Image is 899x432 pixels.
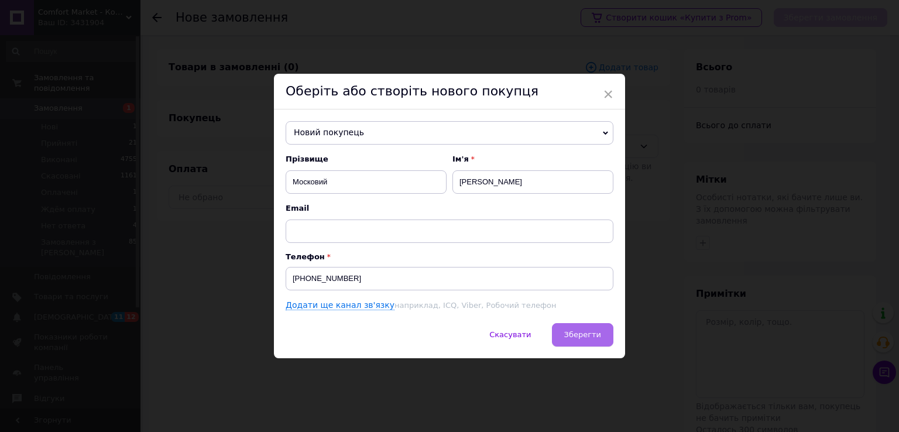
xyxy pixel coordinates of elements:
[394,301,556,310] span: наприклад, ICQ, Viber, Робочий телефон
[477,323,543,347] button: Скасувати
[564,330,601,339] span: Зберегти
[286,170,447,194] input: Наприклад: Іванов
[452,170,613,194] input: Наприклад: Іван
[603,84,613,104] span: ×
[274,74,625,109] div: Оберіть або створіть нового покупця
[286,203,613,214] span: Email
[489,330,531,339] span: Скасувати
[286,300,394,310] a: Додати ще канал зв'язку
[286,252,613,261] p: Телефон
[552,323,613,347] button: Зберегти
[286,121,613,145] span: Новий покупець
[452,154,613,164] span: Ім'я
[286,267,613,290] input: +38 096 0000000
[286,154,447,164] span: Прізвище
